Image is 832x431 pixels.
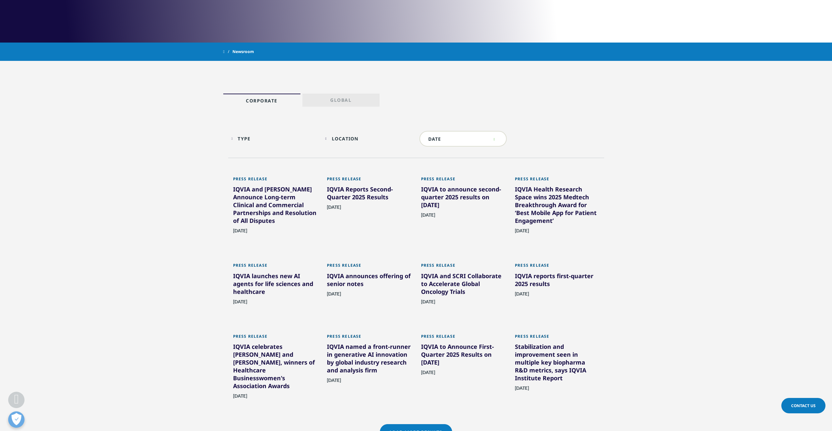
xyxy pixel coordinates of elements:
[233,299,247,308] span: [DATE]
[421,212,435,222] span: [DATE]
[781,398,825,413] a: Contact Us
[327,334,411,343] div: Press Release
[233,272,317,298] div: IQVIA launches new AI agents for life sciences and healthcare
[223,94,300,107] a: Corporate
[232,46,254,58] span: Newsroom
[233,176,317,185] div: Press Release
[791,403,816,408] span: Contact Us
[515,343,599,385] div: Stabilization and improvement seen in multiple key biopharma R&D metrics, says IQVIA Institute Re...
[233,334,317,343] div: Press Release
[421,176,505,185] div: Press Release
[421,334,505,343] div: Press Release
[421,185,505,211] div: IQVIA to announce second-quarter 2025 results on [DATE]
[421,369,435,379] span: [DATE]
[238,135,250,142] div: Type facet.
[515,385,529,395] span: [DATE]
[327,343,411,377] div: IQVIA named a front-runner in generative AI innovation by global industry research and analysis firm
[233,263,317,272] div: Press Release
[327,176,411,185] div: Press Release
[421,272,505,298] div: IQVIA and SCRI Collaborate to Accelerate Global Oncology Trials
[515,228,529,237] span: [DATE]
[515,185,599,227] div: IQVIA Health Research Space wins 2025 Medtech Breakthrough Award for ‘Best Mobile App for Patient...
[233,228,247,237] span: [DATE]
[327,272,411,290] div: IQVIA announces offering of senior notes
[515,176,599,185] div: Press Release
[327,263,411,272] div: Press Release
[515,334,599,343] div: Press Release
[419,131,507,147] input: DATE
[421,343,505,369] div: IQVIA to Announce First-Quarter 2025 Results on [DATE]
[515,291,529,300] span: [DATE]
[421,263,505,272] div: Press Release
[327,377,341,387] span: [DATE]
[327,185,411,204] div: IQVIA Reports Second-Quarter 2025 Results
[8,411,25,428] button: Open Preferences
[515,263,599,272] div: Press Release
[302,94,380,107] a: Global
[233,185,317,227] div: IQVIA and [PERSON_NAME] Announce Long-term Clinical and Commercial Partnerships and Resolution of...
[233,393,247,403] span: [DATE]
[327,291,341,300] span: [DATE]
[330,97,351,106] p: Global
[421,299,435,308] span: [DATE]
[327,204,341,214] span: [DATE]
[515,272,599,290] div: IQVIA reports first-quarter 2025 results
[332,135,359,142] div: Location facet.
[233,343,317,392] div: IQVIA celebrates [PERSON_NAME] and [PERSON_NAME], winners of Healthcare Businesswomen's Associati...
[246,98,278,107] p: Corporate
